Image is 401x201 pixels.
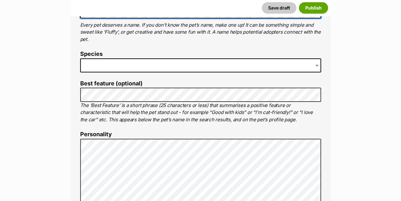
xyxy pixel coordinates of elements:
button: Save draft [262,2,296,14]
p: The ‘Best Feature’ is a short phrase (25 characters or less) that summarises a positive feature o... [80,102,321,124]
label: Best feature (optional) [80,80,321,87]
button: Publish [299,2,328,14]
p: Every pet deserves a name. If you don’t know the pet’s name, make one up! It can be something sim... [80,22,321,43]
label: Personality [80,131,321,138]
label: Species [80,51,321,57]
